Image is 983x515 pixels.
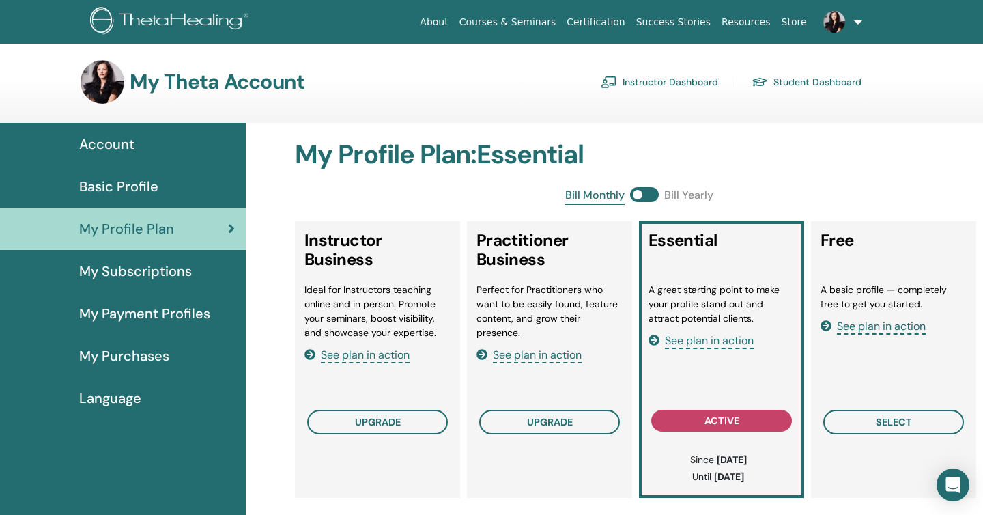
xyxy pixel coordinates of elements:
span: Bill Monthly [565,187,625,205]
span: select [876,416,912,428]
img: default.jpg [81,60,124,104]
img: logo.png [90,7,253,38]
span: See plan in action [321,348,410,363]
a: See plan in action [476,348,582,362]
a: Resources [716,10,776,35]
button: upgrade [479,410,620,434]
span: See plan in action [665,333,754,349]
h2: My Profile Plan : Essential [295,139,983,171]
span: Account [79,134,134,154]
button: select [823,410,964,434]
a: Instructor Dashboard [601,71,718,93]
a: See plan in action [304,348,410,362]
li: Perfect for Practitioners who want to be easily found, feature content, and grow their presence. [476,283,623,340]
p: Since [655,453,781,467]
img: graduation-cap.svg [752,76,768,88]
a: Student Dashboard [752,71,861,93]
img: default.jpg [823,11,845,33]
span: Basic Profile [79,176,158,197]
button: active [651,410,792,432]
li: A great starting point to make your profile stand out and attract potential clients. [649,283,795,326]
a: Store [776,10,812,35]
span: My Payment Profiles [79,303,210,324]
span: active [704,415,739,427]
a: About [414,10,453,35]
span: Bill Yearly [664,187,713,205]
span: My Purchases [79,346,169,366]
b: [DATE] [717,454,747,466]
a: See plan in action [649,333,754,348]
span: upgrade [355,416,401,428]
a: See plan in action [821,319,926,333]
a: Success Stories [631,10,716,35]
li: A basic profile — completely free to get you started. [821,283,967,311]
a: Certification [561,10,630,35]
span: My Profile Plan [79,219,174,239]
b: [DATE] [714,471,744,483]
p: Until [655,470,781,484]
span: Language [79,388,141,408]
button: upgrade [307,410,448,434]
span: See plan in action [493,348,582,363]
a: Courses & Seminars [454,10,562,35]
li: Ideal for Instructors teaching online and in person. Promote your seminars, boost visibility, and... [304,283,451,340]
h3: My Theta Account [130,70,304,94]
span: My Subscriptions [79,261,192,281]
img: chalkboard-teacher.svg [601,76,617,88]
span: upgrade [527,416,573,428]
div: Open Intercom Messenger [937,469,969,501]
span: See plan in action [837,319,926,335]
